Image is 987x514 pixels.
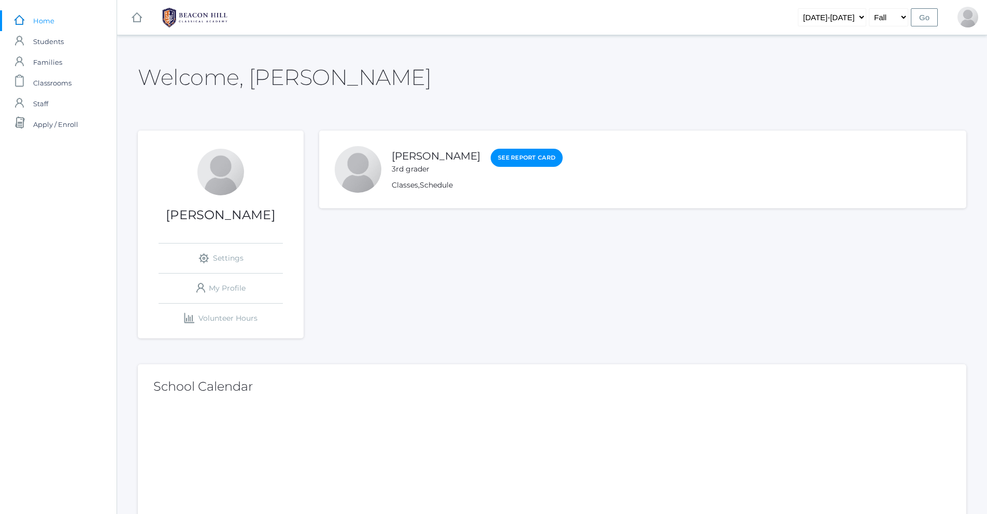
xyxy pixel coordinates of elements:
h1: [PERSON_NAME] [138,208,304,222]
a: Settings [159,244,283,273]
div: Derrick Marzano [197,149,244,195]
a: My Profile [159,274,283,303]
a: [PERSON_NAME] [392,150,480,162]
span: Families [33,52,62,73]
a: Schedule [420,180,453,190]
span: Staff [33,93,48,114]
input: Go [911,8,938,26]
span: Apply / Enroll [33,114,78,135]
div: Francisco Lopez [335,146,381,193]
span: Students [33,31,64,52]
h2: School Calendar [153,380,951,393]
div: Derrick Marzano [957,7,978,27]
div: , [392,180,563,191]
img: BHCALogos-05-308ed15e86a5a0abce9b8dd61676a3503ac9727e845dece92d48e8588c001991.png [156,5,234,31]
a: See Report Card [491,149,563,167]
span: Classrooms [33,73,71,93]
div: 3rd grader [392,164,480,175]
h2: Welcome, [PERSON_NAME] [138,65,431,89]
span: Home [33,10,54,31]
a: Volunteer Hours [159,304,283,333]
a: Classes [392,180,418,190]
